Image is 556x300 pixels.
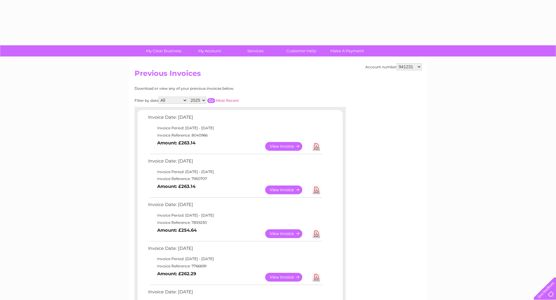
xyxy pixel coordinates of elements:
[313,229,320,238] a: Download
[313,185,320,194] a: Download
[135,97,293,104] div: Filter by date
[185,45,234,56] a: My Account
[135,86,293,91] div: Download or view any of your previous invoices below.
[147,255,323,263] td: Invoice Period: [DATE] - [DATE]
[147,263,323,270] td: Invoice Reference: 7766699
[139,45,189,56] a: My Clear Business
[147,132,323,139] td: Invoice Reference: 8040966
[147,124,323,132] td: Invoice Period: [DATE] - [DATE]
[265,142,310,151] a: View
[157,227,197,233] b: Amount: £254.64
[147,201,323,212] td: Invoice Date: [DATE]
[147,244,323,256] td: Invoice Date: [DATE]
[147,175,323,182] td: Invoice Reference: 7950707
[135,69,422,81] h2: Previous Invoices
[147,113,323,124] td: Invoice Date: [DATE]
[157,184,195,189] b: Amount: £263.14
[147,288,323,299] td: Invoice Date: [DATE]
[230,45,280,56] a: Services
[157,271,196,276] b: Amount: £262.29
[322,45,372,56] a: Make A Payment
[265,229,310,238] a: View
[265,185,310,194] a: View
[216,98,239,103] a: Most Recent
[276,45,326,56] a: Customer Help
[313,273,320,282] a: Download
[157,140,195,146] b: Amount: £263.14
[313,142,320,151] a: Download
[147,168,323,176] td: Invoice Period: [DATE] - [DATE]
[265,273,310,282] a: View
[365,63,422,70] div: Account number
[147,219,323,226] td: Invoice Reference: 7859230
[147,157,323,168] td: Invoice Date: [DATE]
[147,212,323,219] td: Invoice Period: [DATE] - [DATE]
